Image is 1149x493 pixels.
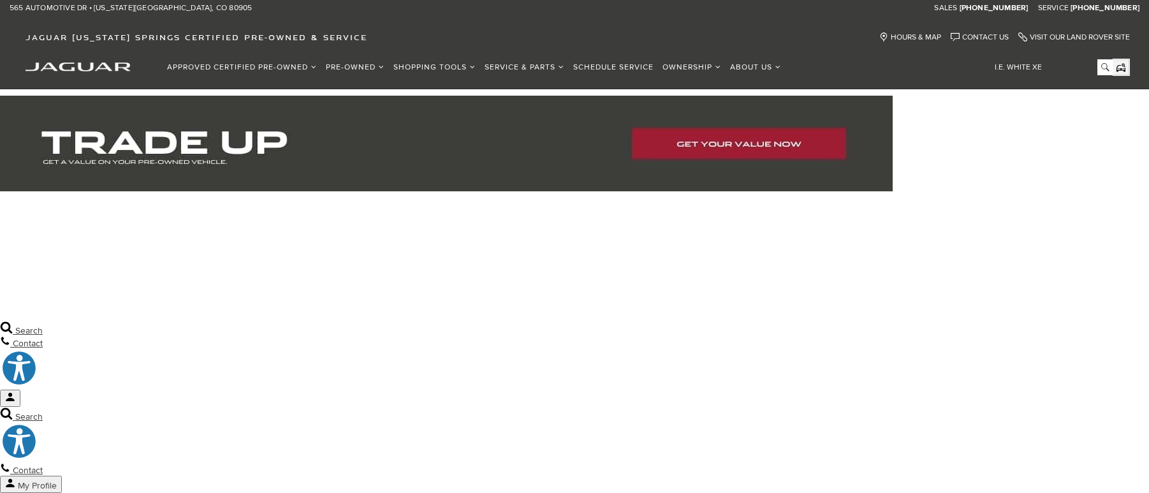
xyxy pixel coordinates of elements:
a: 565 Automotive Dr • [US_STATE][GEOGRAPHIC_DATA], CO 80905 [10,3,252,13]
input: i.e. White XE [985,59,1113,75]
a: Service & Parts [480,56,569,78]
a: Jaguar [US_STATE] Springs Certified Pre-Owned & Service [19,33,374,42]
a: [PHONE_NUMBER] [1071,3,1139,13]
span: Contact [13,338,43,349]
a: Contact Us [951,33,1009,42]
span: Jaguar [US_STATE] Springs Certified Pre-Owned & Service [26,33,367,42]
a: About Us [726,56,786,78]
img: Jaguar [26,63,131,71]
a: Ownership [658,56,726,78]
a: Shopping Tools [389,56,480,78]
span: My Profile [18,480,57,491]
span: Search [15,325,43,336]
span: Sales [934,3,957,13]
a: Schedule Service [569,56,658,78]
a: jaguar [26,61,131,71]
nav: Main Navigation [163,56,786,78]
span: Search [15,411,43,422]
a: Pre-Owned [321,56,389,78]
a: Hours & Map [879,33,941,42]
span: Contact [13,465,43,476]
a: Approved Certified Pre-Owned [163,56,321,78]
span: Service [1038,3,1069,13]
a: [PHONE_NUMBER] [960,3,1028,13]
a: Visit Our Land Rover Site [1018,33,1130,42]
